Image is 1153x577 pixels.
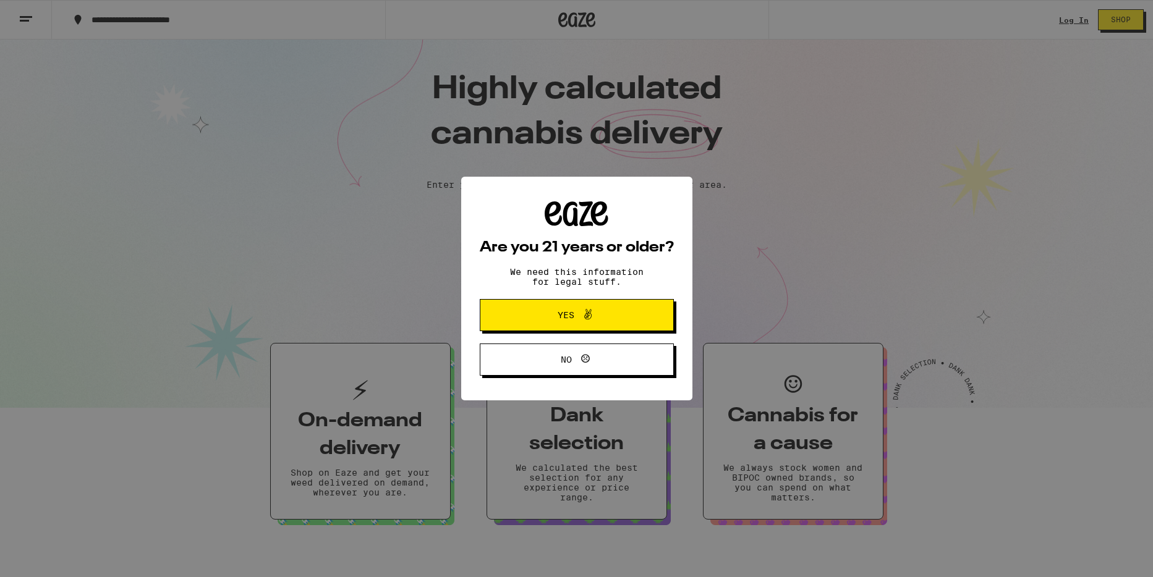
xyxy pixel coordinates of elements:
[7,9,89,19] span: Hi. Need any help?
[480,343,674,376] button: No
[500,267,654,287] p: We need this information for legal stuff.
[480,240,674,255] h2: Are you 21 years or older?
[561,355,572,364] span: No
[480,299,674,331] button: Yes
[558,311,574,319] span: Yes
